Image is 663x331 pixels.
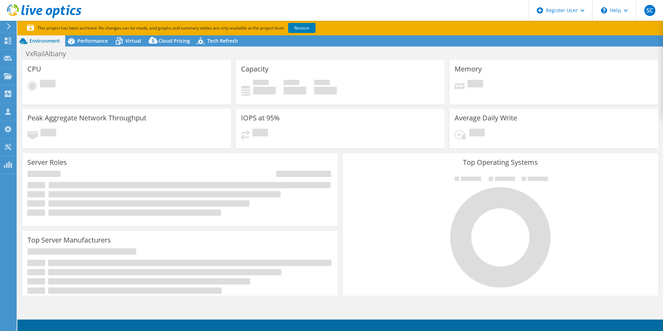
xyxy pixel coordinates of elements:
h3: Top Server Manufacturers [27,236,111,244]
span: Pending [40,80,55,89]
h3: IOPS at 95% [241,114,280,122]
span: Pending [41,129,56,138]
h3: Server Roles [27,159,67,166]
span: SC [644,5,655,16]
span: Free [284,80,299,87]
h3: Peak Aggregate Network Throughput [27,114,146,122]
span: Virtual [125,37,141,44]
span: Cloud Pricing [158,37,190,44]
h1: VxRailAlbany [23,50,77,58]
span: Pending [252,129,268,138]
h4: 0 GiB [314,87,337,94]
h3: Average Daily Write [455,114,517,122]
span: Tech Refresh [207,37,238,44]
span: Total [314,80,330,87]
span: Pending [467,80,483,89]
svg: \n [601,7,607,14]
span: Environment [29,37,60,44]
h3: Capacity [241,65,268,73]
a: Restore [288,23,316,33]
h3: CPU [27,65,41,73]
h3: Top Operating Systems [348,159,653,166]
h4: 0 GiB [253,87,276,94]
h3: Memory [455,65,482,73]
p: This project has been archived. No changes can be made, and graphs and summary tables are only av... [27,24,367,32]
span: Used [253,80,269,87]
h4: 0 GiB [284,87,306,94]
span: Performance [77,37,108,44]
span: Pending [469,129,485,138]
